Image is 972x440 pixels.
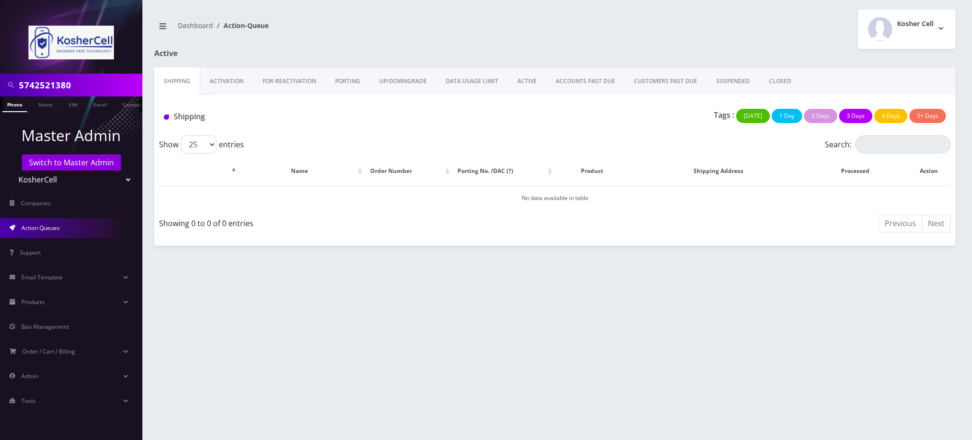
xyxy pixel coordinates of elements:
[2,96,27,112] a: Phone
[160,157,238,185] th: : activate to sort column descending
[159,214,548,229] div: Showing 0 to 0 of 0 entries
[555,157,628,185] th: Product
[772,109,802,123] button: 1 Day
[213,20,269,30] li: Action-Queue
[159,135,244,153] label: Show entries
[714,109,734,121] p: Tags :
[20,249,41,257] span: Support
[629,157,807,185] th: Shipping Address
[19,76,140,94] input: Search in Company
[64,96,82,111] a: SIM
[922,215,951,232] a: Next
[808,157,907,185] th: Processed: activate to sort column ascending
[736,109,770,123] button: [DATE]
[28,26,114,59] img: KosherCell
[89,96,112,111] a: Email
[855,135,951,153] input: Search:
[370,67,436,95] a: UP/DOWNGRADE
[178,21,213,30] a: Dashboard
[825,135,951,153] label: Search:
[365,157,452,185] th: Order Number: activate to sort column ascending
[21,199,51,207] span: Companies
[21,397,36,405] span: Tools
[879,215,922,232] a: Previous
[21,298,45,306] span: Products
[874,109,907,123] button: 4 Days
[21,224,60,232] span: Action Queues
[909,109,946,123] button: 5+ Days
[326,67,370,95] a: PORTING
[118,96,150,111] a: Company
[22,154,121,171] a: Switch to Master Admin
[34,96,57,111] a: Name
[907,157,950,185] th: Action
[436,67,508,95] a: DATA USAGE LIMIT
[253,67,326,95] a: FOR-REActivation
[22,347,75,355] span: Order / Cart / Billing
[839,109,872,123] button: 3 Days
[239,157,364,185] th: Name: activate to sort column ascending
[625,67,707,95] a: CUSTOMERS PAST DUE
[804,109,837,123] button: 2 Days
[160,186,950,210] td: No data available in table
[858,10,955,49] button: Kosher Cell
[164,112,415,121] h1: Shipping
[759,67,801,95] a: CLOSED
[154,67,200,95] a: Shipping
[154,16,548,43] nav: breadcrumb
[707,67,759,95] a: SUSPENDED
[154,49,412,58] h1: Active
[181,135,216,153] select: Showentries
[897,20,934,28] h2: Kosher Cell
[200,67,253,95] a: Activation
[546,67,625,95] a: ACCOUNTS PAST DUE
[508,67,546,95] a: ACTIVE
[164,115,169,120] img: Shipping
[21,273,63,281] span: Email Template
[21,323,69,331] span: Ban Management
[21,372,38,380] span: Admin
[453,157,555,185] th: Porting No. /DAC (?): activate to sort column ascending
